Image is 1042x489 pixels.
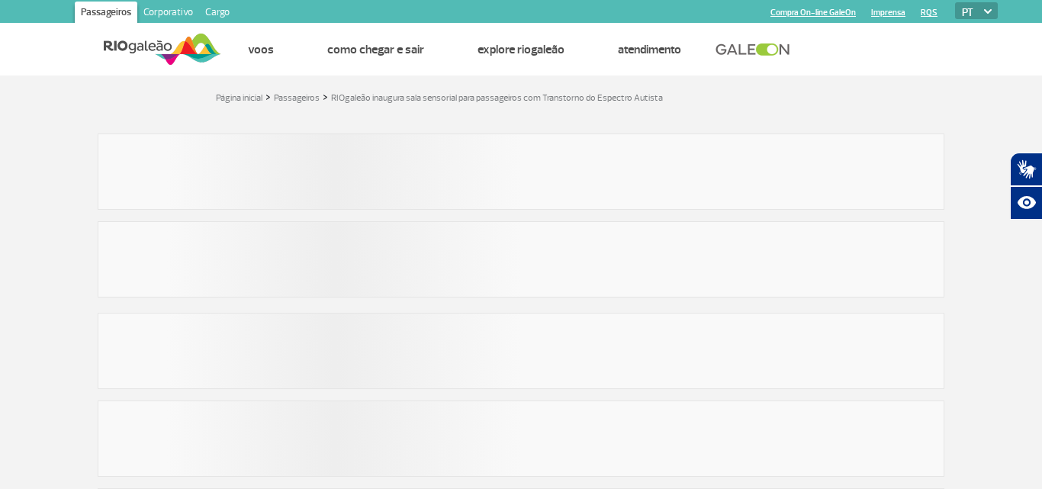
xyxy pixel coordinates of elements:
a: Explore RIOgaleão [478,42,564,57]
a: Imprensa [871,8,905,18]
a: > [323,88,328,105]
a: Página inicial [216,92,262,104]
a: Compra On-line GaleOn [770,8,856,18]
a: Corporativo [137,2,199,26]
a: RQS [921,8,937,18]
div: Plugin de acessibilidade da Hand Talk. [1010,153,1042,220]
button: Abrir tradutor de língua de sinais. [1010,153,1042,186]
button: Abrir recursos assistivos. [1010,186,1042,220]
a: Voos [248,42,274,57]
a: RIOgaleão inaugura sala sensorial para passageiros com Transtorno do Espectro Autista [331,92,663,104]
a: Passageiros [274,92,320,104]
a: > [265,88,271,105]
a: Cargo [199,2,236,26]
a: Atendimento [618,42,681,57]
a: Como chegar e sair [327,42,424,57]
a: Passageiros [75,2,137,26]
